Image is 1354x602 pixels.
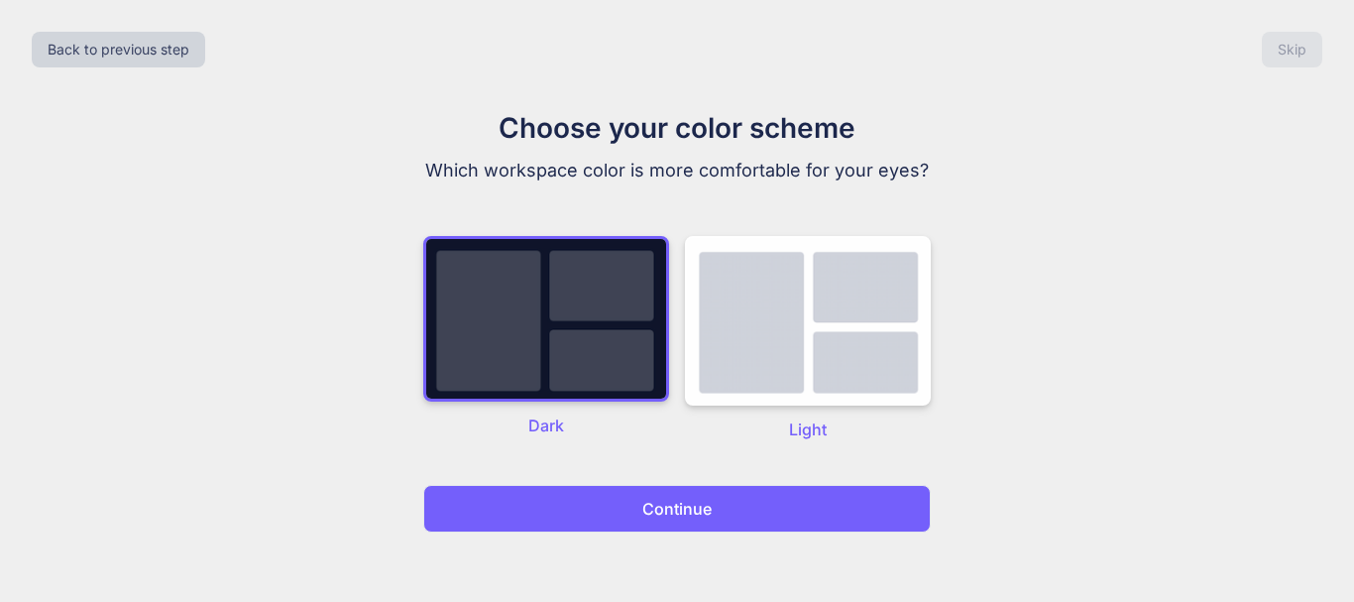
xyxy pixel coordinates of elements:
button: Skip [1262,32,1322,67]
p: Continue [642,497,712,521]
img: dark [685,236,931,406]
h1: Choose your color scheme [344,107,1010,149]
img: dark [423,236,669,402]
p: Which workspace color is more comfortable for your eyes? [344,157,1010,184]
p: Dark [423,414,669,437]
button: Continue [423,485,931,533]
p: Light [685,418,931,441]
button: Back to previous step [32,32,205,67]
